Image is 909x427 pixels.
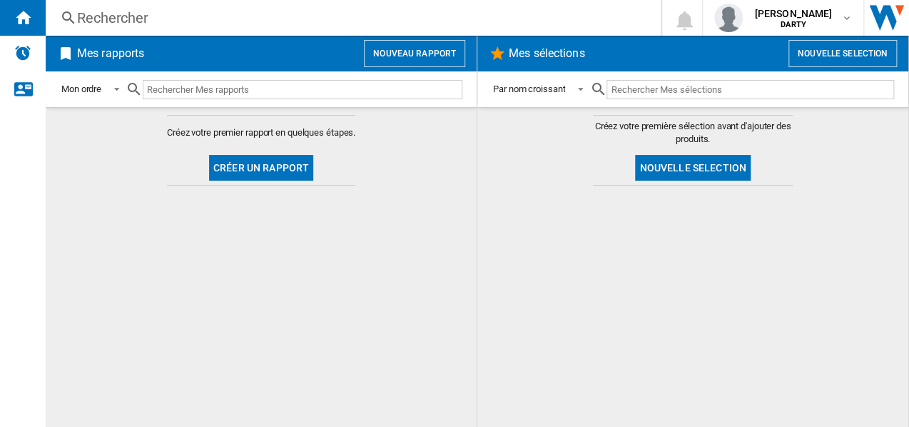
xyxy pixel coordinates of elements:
div: Rechercher [77,8,624,28]
button: Nouvelle selection [788,40,897,67]
span: Créez votre premier rapport en quelques étapes. [167,126,355,139]
button: Nouveau rapport [364,40,465,67]
span: Créez votre première sélection avant d'ajouter des produits. [593,120,793,146]
button: Créer un rapport [209,155,313,181]
b: DARTY [781,20,806,29]
h2: Mes rapports [74,40,147,67]
div: Mon ordre [61,84,101,94]
h2: Mes sélections [506,40,587,67]
input: Rechercher Mes rapports [143,80,462,99]
img: alerts-logo.svg [14,44,31,61]
button: Nouvelle selection [635,155,751,181]
img: profile.jpg [714,4,743,32]
div: Par nom croissant [493,84,565,94]
span: [PERSON_NAME] [754,6,832,21]
input: Rechercher Mes sélections [606,80,894,99]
